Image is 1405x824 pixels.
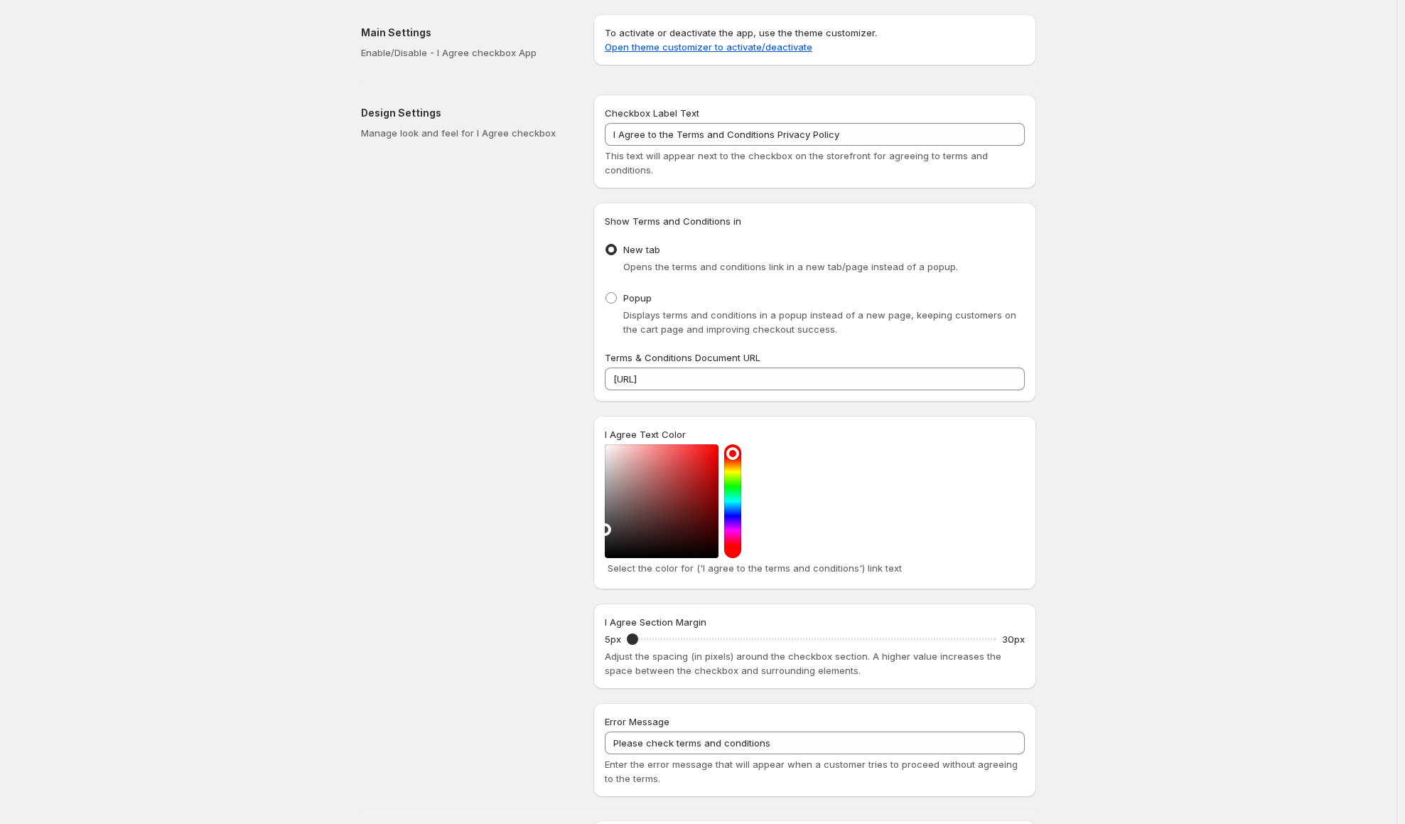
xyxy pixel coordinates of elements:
span: I Agree Section Margin [605,616,706,628]
p: Manage look and feel for I Agree checkbox [361,126,571,140]
p: To activate or deactivate the app, use the theme customizer. [605,26,1025,54]
span: Opens the terms and conditions link in a new tab/page instead of a popup. [623,261,958,272]
span: Checkbox Label Text [605,107,699,119]
span: Enter the error message that will appear when a customer tries to proceed without agreeing to the... [605,759,1018,784]
span: This text will appear next to the checkbox on the storefront for agreeing to terms and conditions. [605,150,988,176]
span: Displays terms and conditions in a popup instead of a new page, keeping customers on the cart pag... [623,309,1016,335]
p: Select the color for ('I agree to the terms and conditions') link text [608,561,1022,575]
a: Open theme customizer to activate/deactivate [605,41,812,53]
span: Popup [623,292,652,304]
p: 5px [605,632,621,646]
label: I Agree Text Color [605,427,686,442]
span: Error Message [605,716,669,727]
span: Adjust the spacing (in pixels) around the checkbox section. A higher value increases the space be... [605,651,1001,676]
input: https://yourstoredomain.com/termsandconditions.html [605,368,1025,390]
span: Terms & Conditions Document URL [605,352,760,363]
span: New tab [623,244,660,255]
p: 30px [1002,632,1025,646]
span: Show Terms and Conditions in [605,215,741,227]
h2: Main Settings [361,26,571,40]
h2: Design Settings [361,106,571,120]
p: Enable/Disable - I Agree checkbox App [361,46,571,60]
